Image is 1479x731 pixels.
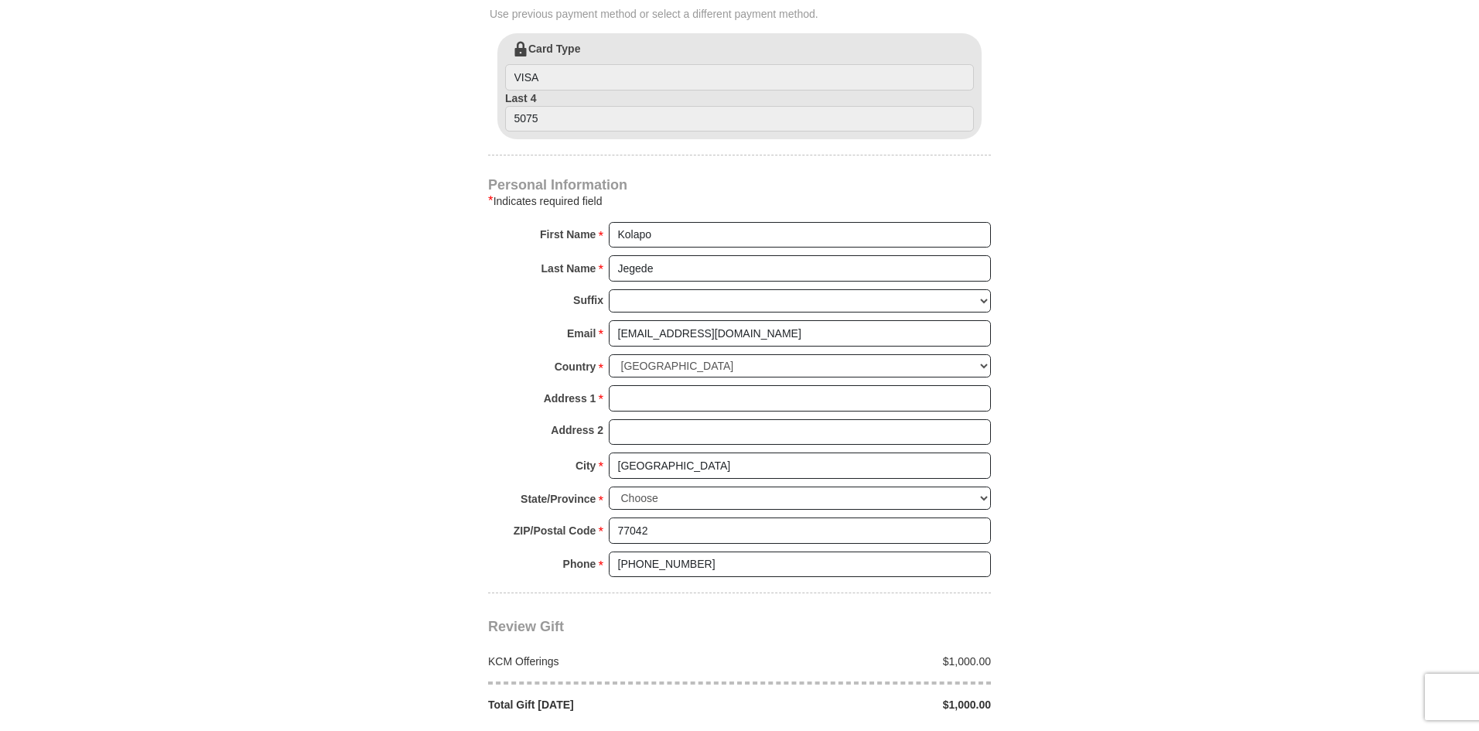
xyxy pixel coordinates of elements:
div: $1,000.00 [739,697,999,712]
strong: Address 1 [544,388,596,409]
strong: State/Province [521,488,596,510]
label: Last 4 [505,91,974,132]
div: Indicates required field [488,192,991,210]
strong: Phone [563,553,596,575]
strong: City [576,455,596,477]
strong: ZIP/Postal Code [514,520,596,541]
h4: Personal Information [488,179,991,191]
div: Total Gift [DATE] [480,697,740,712]
strong: Email [567,323,596,344]
div: $1,000.00 [739,654,999,669]
input: Last 4 [505,106,974,132]
label: Card Type [505,41,974,91]
strong: First Name [540,224,596,245]
strong: Suffix [573,289,603,311]
strong: Country [555,356,596,377]
strong: Last Name [541,258,596,279]
input: Card Type [505,64,974,91]
div: KCM Offerings [480,654,740,669]
span: Use previous payment method or select a different payment method. [490,6,992,22]
span: Review Gift [488,619,564,634]
strong: Address 2 [551,419,603,441]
